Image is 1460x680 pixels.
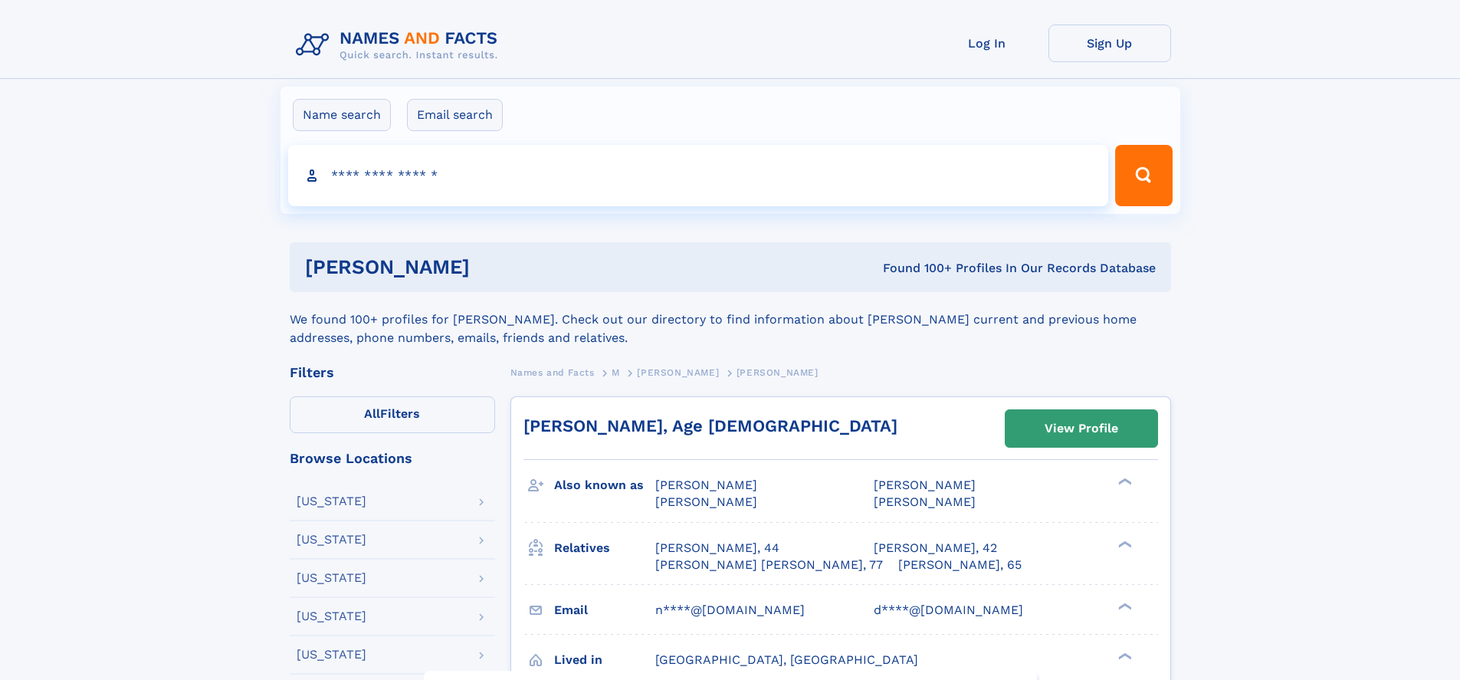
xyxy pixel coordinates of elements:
[874,540,997,557] a: [PERSON_NAME], 42
[898,557,1022,573] a: [PERSON_NAME], 65
[554,597,655,623] h3: Email
[655,478,757,492] span: [PERSON_NAME]
[926,25,1048,62] a: Log In
[297,610,366,623] div: [US_STATE]
[874,478,976,492] span: [PERSON_NAME]
[1115,145,1172,206] button: Search Button
[1048,25,1171,62] a: Sign Up
[676,260,1156,277] div: Found 100+ Profiles In Our Records Database
[655,652,918,667] span: [GEOGRAPHIC_DATA], [GEOGRAPHIC_DATA]
[637,363,719,382] a: [PERSON_NAME]
[297,572,366,584] div: [US_STATE]
[1114,539,1133,549] div: ❯
[364,406,380,421] span: All
[737,367,819,378] span: [PERSON_NAME]
[1114,651,1133,661] div: ❯
[612,367,620,378] span: M
[293,99,391,131] label: Name search
[523,416,897,435] a: [PERSON_NAME], Age [DEMOGRAPHIC_DATA]
[305,258,677,277] h1: [PERSON_NAME]
[655,540,779,557] a: [PERSON_NAME], 44
[1045,411,1118,446] div: View Profile
[290,452,495,465] div: Browse Locations
[874,494,976,509] span: [PERSON_NAME]
[1114,601,1133,611] div: ❯
[290,25,510,66] img: Logo Names and Facts
[554,535,655,561] h3: Relatives
[290,292,1171,347] div: We found 100+ profiles for [PERSON_NAME]. Check out our directory to find information about [PERS...
[297,649,366,661] div: [US_STATE]
[297,495,366,508] div: [US_STATE]
[655,494,757,509] span: [PERSON_NAME]
[554,647,655,673] h3: Lived in
[637,367,719,378] span: [PERSON_NAME]
[1006,410,1157,447] a: View Profile
[655,557,883,573] a: [PERSON_NAME] [PERSON_NAME], 77
[612,363,620,382] a: M
[290,396,495,433] label: Filters
[288,145,1109,206] input: search input
[1114,477,1133,487] div: ❯
[510,363,595,382] a: Names and Facts
[554,472,655,498] h3: Also known as
[297,534,366,546] div: [US_STATE]
[407,99,503,131] label: Email search
[290,366,495,379] div: Filters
